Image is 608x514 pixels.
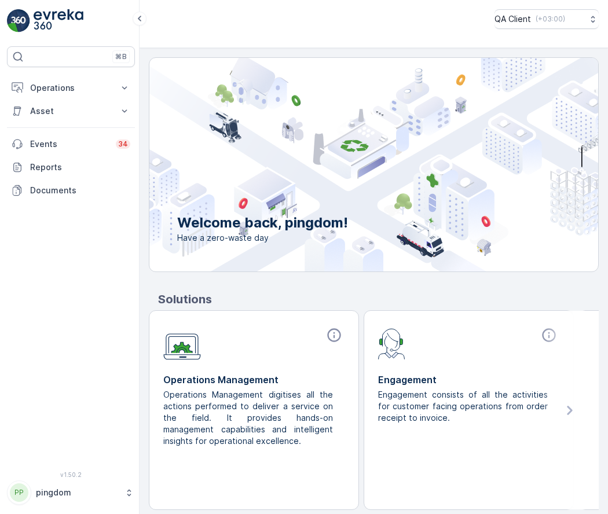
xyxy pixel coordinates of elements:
img: logo [7,9,30,32]
div: PP [10,483,28,502]
p: pingdom [36,487,119,498]
a: Reports [7,156,135,179]
img: logo_light-DOdMpM7g.png [34,9,83,32]
button: QA Client(+03:00) [495,9,599,29]
button: Operations [7,76,135,100]
p: ⌘B [115,52,127,61]
button: Asset [7,100,135,123]
button: PPpingdom [7,480,135,505]
p: QA Client [495,13,531,25]
a: Events34 [7,133,135,156]
p: Solutions [158,291,599,308]
p: Asset [30,105,112,117]
p: Reports [30,161,130,173]
p: Operations Management [163,373,345,387]
img: module-icon [163,327,201,360]
a: Documents [7,179,135,202]
p: ( +03:00 ) [536,14,565,24]
p: Engagement [378,373,559,387]
img: city illustration [97,58,598,271]
img: module-icon [378,327,405,359]
p: 34 [118,139,128,149]
span: v 1.50.2 [7,471,135,478]
p: Engagement consists of all the activities for customer facing operations from order receipt to in... [378,389,550,424]
p: Welcome back, pingdom! [177,214,348,232]
p: Operations Management digitises all the actions performed to deliver a service on the field. It p... [163,389,335,447]
p: Operations [30,82,112,94]
p: Documents [30,185,130,196]
span: Have a zero-waste day [177,232,348,244]
p: Events [30,138,109,150]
